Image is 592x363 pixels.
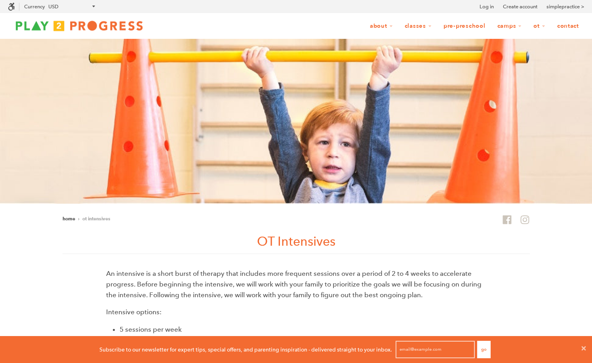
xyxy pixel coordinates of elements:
[552,19,584,34] a: Contact
[63,215,110,223] nav: breadcrumbs
[63,216,75,222] a: Home
[503,3,537,11] a: Create account
[106,268,486,301] p: An intensive is a short burst of therapy that includes more frequent sessions over a period of 2 ...
[546,3,584,11] a: simplepractice >
[24,4,45,10] label: Currency
[8,18,150,34] img: Play2Progress logo
[492,19,527,34] a: Camps
[528,19,550,34] a: OT
[120,335,486,346] li: 10 sessions per week
[82,216,110,222] span: OT Intensives
[400,19,437,34] a: Classes
[120,324,486,335] li: 5 sessions per week
[396,341,475,358] input: email@example.com
[106,307,486,317] p: Intensive options:
[480,3,494,11] a: Log in
[365,19,398,34] a: About
[78,216,80,222] span: ›
[438,19,491,34] a: Pre-Preschool
[63,233,530,254] h1: OT Intensives
[99,345,392,354] p: Subscribe to our newsletter for expert tips, special offers, and parenting inspiration - delivere...
[477,341,491,358] button: Go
